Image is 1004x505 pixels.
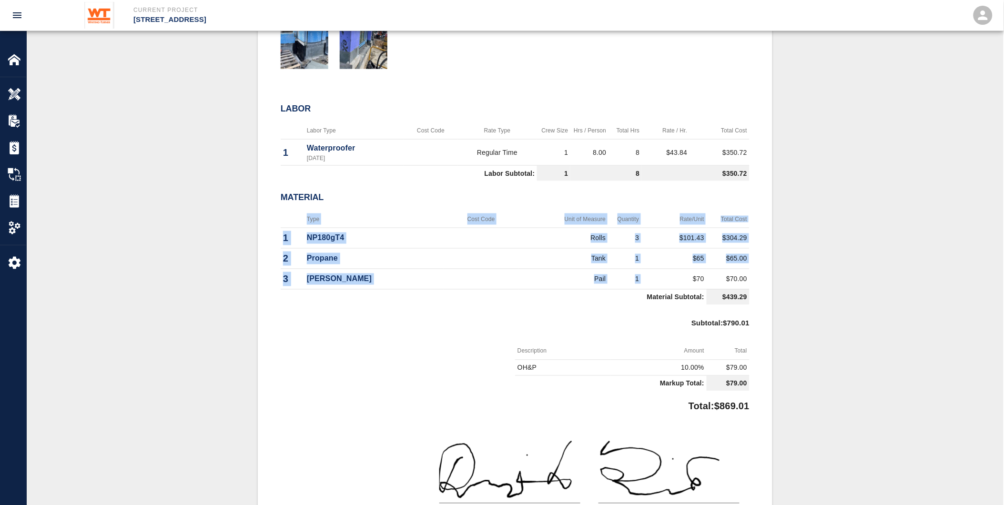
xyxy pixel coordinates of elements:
th: Rate/Unit [641,211,707,228]
th: Unit of Measure [518,211,608,228]
td: Markup Total: [515,376,707,392]
img: signature [439,433,580,504]
p: [DATE] [307,154,402,162]
td: $101.43 [641,228,707,248]
th: Cost Code [404,122,457,140]
p: Waterproofer [307,142,402,154]
td: 1 [608,269,641,289]
p: 1 [283,231,302,245]
td: Regular Time [457,140,537,166]
p: [STREET_ADDRESS] [133,14,554,25]
td: Material Subtotal: [281,289,707,305]
th: Hrs / Person [570,122,608,140]
td: Rolls [518,228,608,248]
td: 8 [570,166,642,182]
p: Subtotal : $790.01 [691,309,750,343]
td: 8 [608,140,642,166]
p: Propane [307,253,442,264]
iframe: Chat Widget [956,459,1004,505]
td: 8.00 [570,140,608,166]
td: $43.84 [642,140,690,166]
td: Pail [518,269,608,289]
td: $65 [641,248,707,269]
td: $439.29 [707,289,750,305]
td: $70 [641,269,707,289]
h2: Material [281,192,750,203]
th: Rate Type [457,122,537,140]
td: $79.00 [707,376,750,392]
th: Type [304,211,444,228]
th: Total Cost [690,122,750,140]
p: 3 [283,272,302,286]
th: Cost Code [444,211,518,228]
img: signature [598,433,740,504]
td: $350.72 [690,140,750,166]
td: 1 [537,166,570,182]
th: Quantity [608,211,641,228]
th: Total Cost [707,211,750,228]
td: OH&P [515,360,611,376]
th: Amount [611,343,707,360]
td: Labor Subtotal: [281,166,537,182]
p: [PERSON_NAME] [307,273,442,285]
td: Tank [518,248,608,269]
td: $70.00 [707,269,750,289]
h2: Labor [281,104,750,114]
td: 1 [537,140,570,166]
td: $350.72 [642,166,750,182]
td: 1 [608,248,641,269]
td: 10.00% [611,360,707,376]
p: NP180gT4 [307,232,442,244]
th: Description [515,343,611,360]
img: thumbnail [340,21,387,69]
td: $79.00 [707,360,750,376]
td: $304.29 [707,228,750,248]
th: Total Hrs [608,122,642,140]
th: Rate / Hr. [642,122,690,140]
p: Current Project [133,6,554,14]
button: open drawer [6,4,29,27]
p: 2 [283,252,302,266]
th: Total [707,343,750,360]
th: Crew Size [537,122,570,140]
p: 1 [283,145,302,160]
th: Labor Type [304,122,404,140]
p: Total: $869.01 [689,395,750,414]
td: $65.00 [707,248,750,269]
img: Whiting-Turner [84,2,114,29]
img: thumbnail [281,21,328,69]
td: 3 [608,228,641,248]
